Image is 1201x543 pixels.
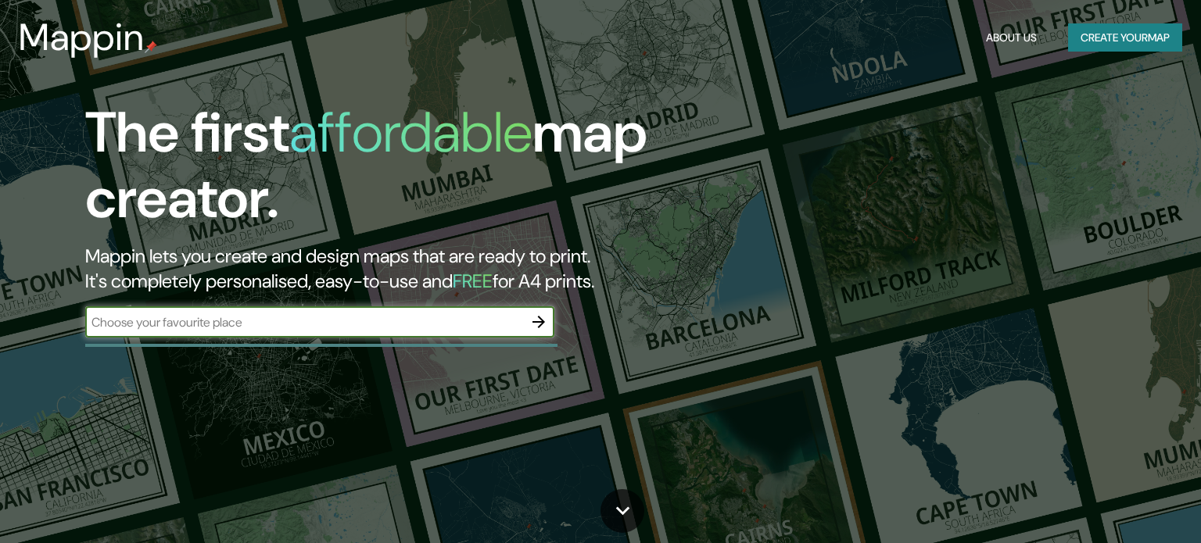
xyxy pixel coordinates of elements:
input: Choose your favourite place [85,313,523,331]
button: About Us [980,23,1043,52]
button: Create yourmap [1068,23,1182,52]
h1: The first map creator. [85,100,686,244]
h2: Mappin lets you create and design maps that are ready to print. It's completely personalised, eas... [85,244,686,294]
h1: affordable [289,96,532,169]
h5: FREE [453,269,493,293]
h3: Mappin [19,16,145,59]
img: mappin-pin [145,41,157,53]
